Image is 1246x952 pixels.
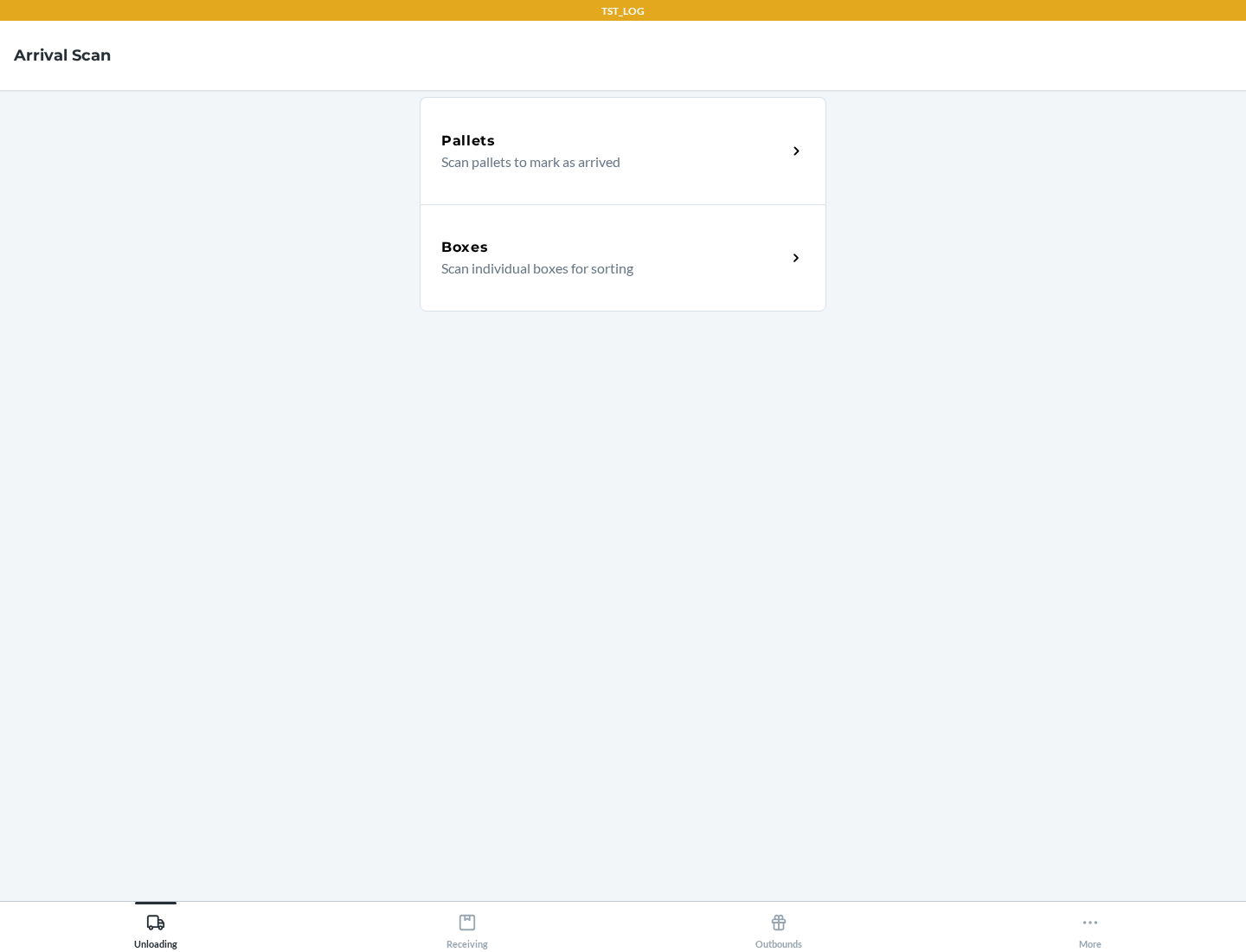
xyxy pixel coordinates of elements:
div: Receiving [446,906,488,949]
a: PalletsScan pallets to mark as arrived [420,97,826,204]
p: TST_LOG [601,3,645,19]
div: Unloading [134,906,177,949]
h5: Pallets [441,131,496,151]
button: Outbounds [623,902,934,949]
h4: Arrival Scan [14,44,111,67]
div: More [1079,906,1101,949]
button: More [934,902,1246,949]
p: Scan individual boxes for sorting [441,258,773,279]
a: BoxesScan individual boxes for sorting [420,204,826,312]
button: Receiving [311,902,623,949]
p: Scan pallets to mark as arrived [441,151,773,172]
div: Outbounds [755,906,802,949]
h5: Boxes [441,237,489,258]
